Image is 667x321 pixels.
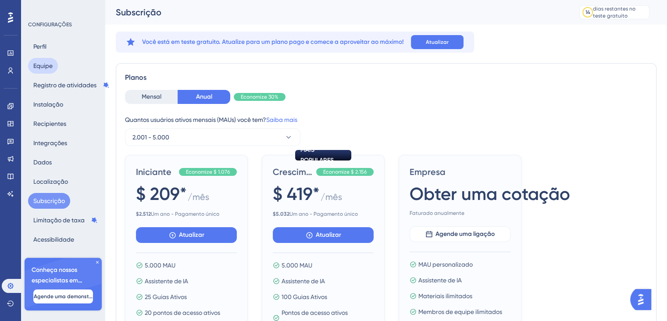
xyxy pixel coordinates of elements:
[593,6,635,19] font: dias restantes no teste gratuito
[33,217,85,224] font: Limitação de taxa
[321,192,325,202] font: /
[266,116,297,123] a: Saiba mais
[145,262,175,269] font: 5.000 MAU
[282,278,325,285] font: Assistente de IA
[426,39,449,45] font: Atualizar
[145,293,187,300] font: 25 Guias Ativos
[28,116,71,132] button: Recipientes
[193,192,209,202] font: mês
[179,231,204,239] font: Atualizar
[28,58,58,74] button: Equipe
[33,289,93,303] button: Agende uma demonstração
[34,293,104,300] font: Agende uma demonstração
[136,167,171,177] font: Iniciante
[410,167,446,177] font: Empresa
[142,38,404,46] font: Você está em teste gratuito. Atualize para um plano pago e comece a aproveitar ao máximo!
[316,231,341,239] font: Atualizar
[116,7,161,18] font: Subscrição
[273,183,320,204] font: $ 419*
[33,139,67,146] font: Integrações
[418,277,462,284] font: Assistente de IA
[132,134,169,141] font: 2.001 - 5.000
[188,192,193,202] font: /
[33,120,66,127] font: Recipientes
[325,192,342,202] font: mês
[289,211,358,217] font: Um ano - Pagamento único
[300,146,334,164] font: MAIS POPULARES
[282,293,327,300] font: 100 Guias Ativos
[136,211,139,217] font: $
[28,96,68,112] button: Instalação
[33,43,46,50] font: Perfil
[410,210,464,216] font: Faturado anualmente
[418,292,472,300] font: Materiais ilimitados
[145,309,220,316] font: 20 pontos de acesso ativos
[28,232,79,247] button: Acessibilidade
[28,212,103,228] button: Limitação de taxa
[125,128,300,146] button: 2.001 - 5.000
[125,90,178,104] button: Mensal
[585,9,590,15] font: 14
[33,82,96,89] font: Registro de atividades
[33,197,65,204] font: Subscrição
[273,211,276,217] font: $
[186,169,230,175] font: Economize $ 1.076
[33,178,68,185] font: Localização
[139,211,151,217] font: 2.512
[282,262,312,269] font: 5.000 MAU
[125,116,266,123] font: Quantos usuários ativos mensais (MAUs) você tem?
[28,135,72,151] button: Integrações
[33,159,52,166] font: Dados
[410,183,570,204] font: Obter uma cotação
[33,101,63,108] font: Instalação
[33,236,74,243] font: Acessibilidade
[28,174,73,189] button: Localização
[323,169,367,175] font: Economize $ 2.156
[28,154,57,170] button: Dados
[410,226,510,242] button: Agende uma ligação
[32,266,82,295] font: Conheça nossos especialistas em integração 🎧
[178,90,230,104] button: Anual
[276,211,289,217] font: 5.032
[418,308,502,315] font: Membros de equipe ilimitados
[28,39,52,54] button: Perfil
[136,227,237,243] button: Atualizar
[142,93,161,100] font: Mensal
[145,278,188,285] font: Assistente de IA
[28,193,70,209] button: Subscrição
[273,227,374,243] button: Atualizar
[136,183,187,204] font: $ 209*
[28,77,115,93] button: Registro de atividades
[435,230,495,238] font: Agende uma ligação
[411,35,464,49] button: Atualizar
[241,94,278,100] font: Economize 30%
[28,21,72,28] font: CONFIGURAÇÕES
[630,286,656,313] iframe: Iniciador do Assistente de IA do UserGuiding
[196,93,212,100] font: Anual
[151,211,219,217] font: Um ano - Pagamento único
[273,167,325,177] font: Crescimento
[418,261,473,268] font: MAU personalizado
[33,62,53,69] font: Equipe
[125,73,146,82] font: Planos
